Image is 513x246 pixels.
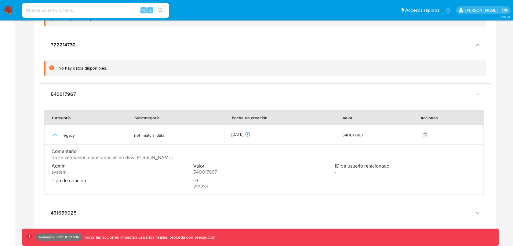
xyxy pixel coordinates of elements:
[502,7,508,13] a: Salir
[51,210,77,216] span: 451659025
[51,91,76,97] span: 540017967
[39,84,491,105] button: 540017967
[446,8,451,13] a: Notificaciones
[39,105,491,202] div: 540017967
[51,42,76,48] span: 722214732
[82,234,216,240] p: Todas las acciones impactan usuarios reales, proceda con precaución.
[22,6,169,14] input: Buscar usuario o caso...
[39,224,491,245] button: 313995749
[38,236,80,238] p: Ambiente: PRODUCCIÓN
[405,7,439,13] span: Accesos rápidos
[39,202,491,224] button: 451659025
[141,7,146,13] span: ⌥
[58,65,107,71] div: No hay datos disponibles.
[465,7,500,13] p: valeria.monge@mercadolibre.com
[39,56,491,83] div: 722214732
[501,14,510,19] span: 3.157.3
[39,34,491,56] button: 722214732
[154,6,166,15] button: search-icon
[149,7,151,13] span: s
